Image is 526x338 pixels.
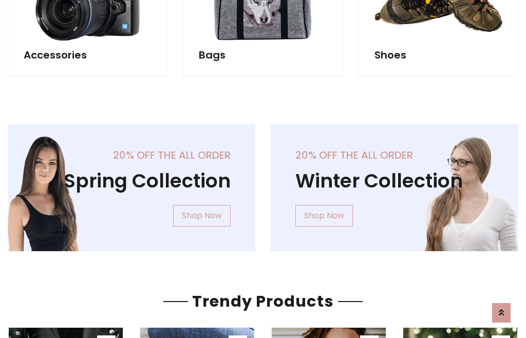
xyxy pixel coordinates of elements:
[188,290,338,312] span: Trendy Products
[199,49,327,61] h5: Bags
[295,205,353,227] a: Shop Now
[32,170,231,193] h1: Spring Collection
[374,49,502,61] h5: Shoes
[32,149,231,161] h5: 20% off the all order
[295,149,494,161] h5: 20% off the all order
[295,170,494,193] h1: Winter Collection
[24,49,152,61] h5: Accessories
[173,205,231,227] a: Shop Now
